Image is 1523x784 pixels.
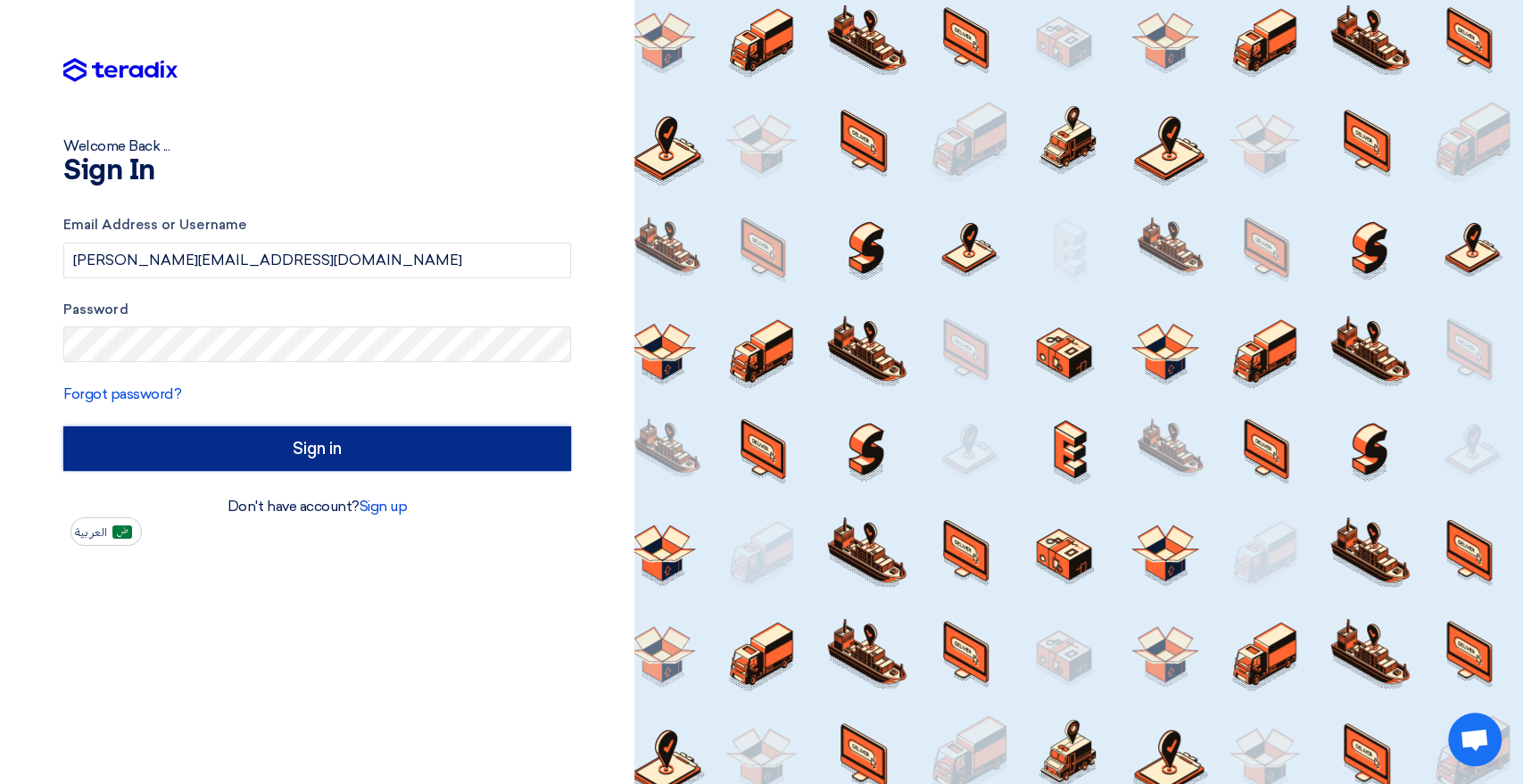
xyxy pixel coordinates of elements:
label: Password [63,300,571,320]
img: ar-AR.png [112,525,132,539]
div: Don't have account? [63,496,571,517]
h1: Sign In [63,157,571,186]
div: Open chat [1448,713,1502,766]
div: Welcome Back ... [63,136,571,157]
a: Forgot password? [63,385,181,402]
a: Sign up [360,498,408,515]
label: Email Address or Username [63,215,571,235]
button: العربية [70,517,142,546]
img: Teradix logo [63,58,178,83]
span: العربية [75,526,107,539]
input: Enter your business email or username [63,243,571,278]
input: Sign in [63,426,571,471]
